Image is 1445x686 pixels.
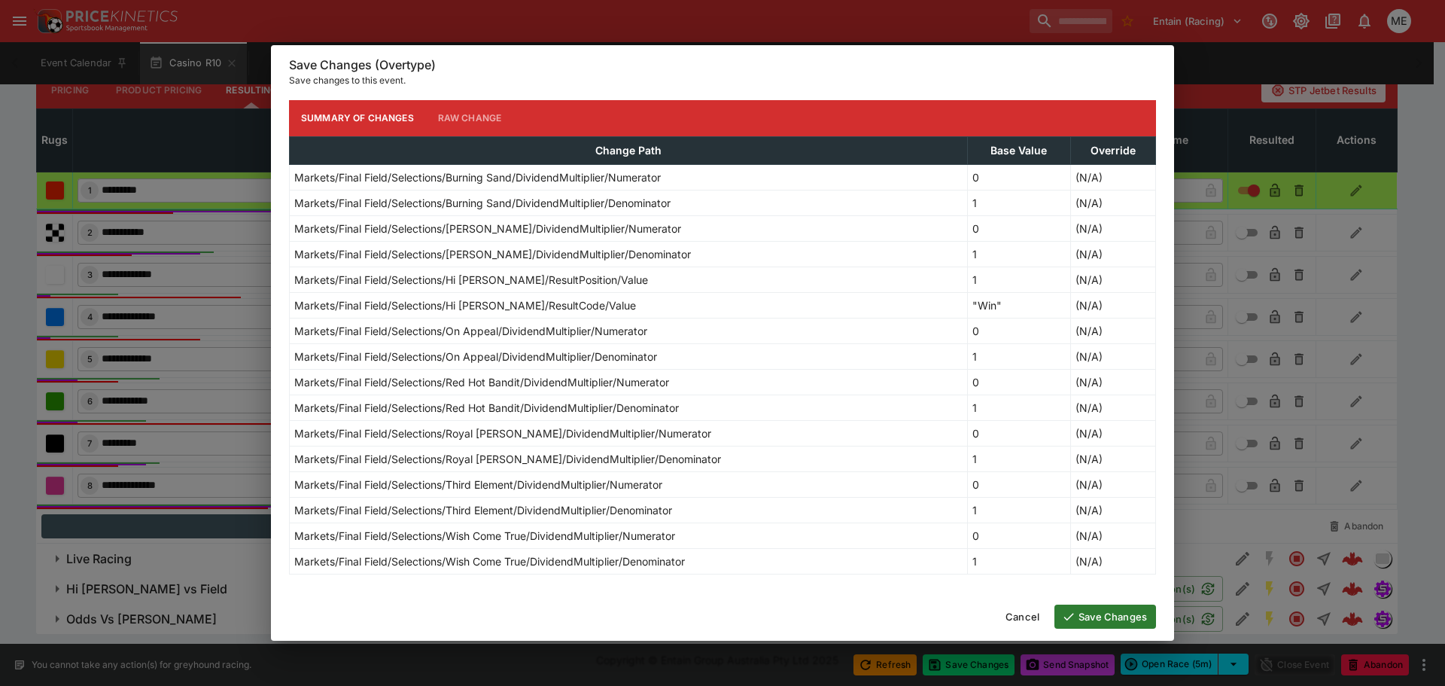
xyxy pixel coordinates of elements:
[967,215,1070,241] td: 0
[1070,267,1155,292] td: (N/A)
[294,169,661,185] p: Markets/Final Field/Selections/Burning Sand/DividendMultiplier/Numerator
[294,272,648,288] p: Markets/Final Field/Selections/Hi [PERSON_NAME]/ResultPosition/Value
[294,221,681,236] p: Markets/Final Field/Selections/[PERSON_NAME]/DividendMultiplier/Numerator
[1070,292,1155,318] td: (N/A)
[1070,523,1155,548] td: (N/A)
[1070,215,1155,241] td: (N/A)
[426,100,514,136] button: Raw Change
[967,241,1070,267] td: 1
[996,605,1048,629] button: Cancel
[294,553,685,569] p: Markets/Final Field/Selections/Wish Come True/DividendMultiplier/Denominator
[967,369,1070,395] td: 0
[967,420,1070,446] td: 0
[294,374,669,390] p: Markets/Final Field/Selections/Red Hot Bandit/DividendMultiplier/Numerator
[294,297,636,313] p: Markets/Final Field/Selections/Hi [PERSON_NAME]/ResultCode/Value
[1070,343,1155,369] td: (N/A)
[1070,241,1155,267] td: (N/A)
[294,451,721,467] p: Markets/Final Field/Selections/Royal [PERSON_NAME]/DividendMultiplier/Denominator
[1070,136,1155,164] th: Override
[967,292,1070,318] td: "Win"
[1070,369,1155,395] td: (N/A)
[1070,446,1155,471] td: (N/A)
[294,195,671,211] p: Markets/Final Field/Selections/Burning Sand/DividendMultiplier/Denominator
[967,523,1070,548] td: 0
[1070,420,1155,446] td: (N/A)
[967,446,1070,471] td: 1
[1070,471,1155,497] td: (N/A)
[1054,605,1156,629] button: Save Changes
[1070,318,1155,343] td: (N/A)
[1070,548,1155,574] td: (N/A)
[967,190,1070,215] td: 1
[967,318,1070,343] td: 0
[294,323,647,339] p: Markets/Final Field/Selections/On Appeal/DividendMultiplier/Numerator
[1070,190,1155,215] td: (N/A)
[967,497,1070,523] td: 1
[294,425,711,441] p: Markets/Final Field/Selections/Royal [PERSON_NAME]/DividendMultiplier/Numerator
[967,267,1070,292] td: 1
[294,400,679,416] p: Markets/Final Field/Selections/Red Hot Bandit/DividendMultiplier/Denominator
[967,343,1070,369] td: 1
[1070,497,1155,523] td: (N/A)
[294,528,675,544] p: Markets/Final Field/Selections/Wish Come True/DividendMultiplier/Numerator
[1070,395,1155,420] td: (N/A)
[294,349,657,364] p: Markets/Final Field/Selections/On Appeal/DividendMultiplier/Denominator
[294,477,662,492] p: Markets/Final Field/Selections/Third Element/DividendMultiplier/Numerator
[967,164,1070,190] td: 0
[967,548,1070,574] td: 1
[290,136,968,164] th: Change Path
[289,57,1156,73] h6: Save Changes (Overtype)
[967,471,1070,497] td: 0
[294,502,672,518] p: Markets/Final Field/Selections/Third Element/DividendMultiplier/Denominator
[1070,164,1155,190] td: (N/A)
[289,100,426,136] button: Summary of Changes
[967,395,1070,420] td: 1
[967,136,1070,164] th: Base Value
[289,73,1156,88] p: Save changes to this event.
[294,246,691,262] p: Markets/Final Field/Selections/[PERSON_NAME]/DividendMultiplier/Denominator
